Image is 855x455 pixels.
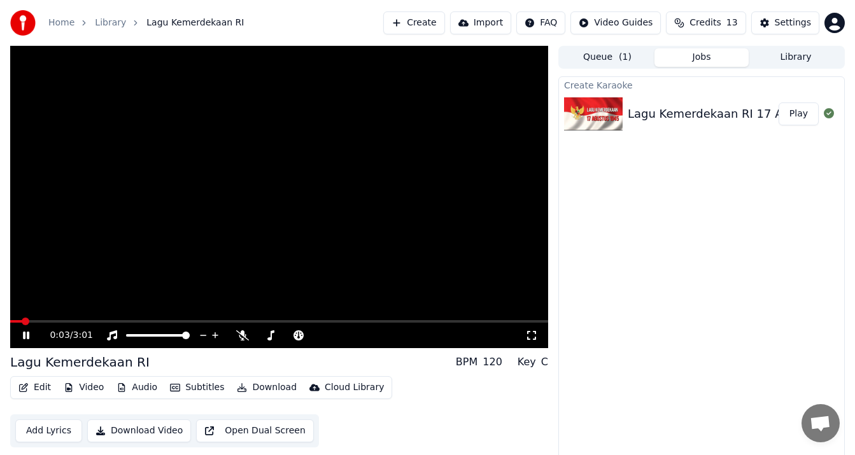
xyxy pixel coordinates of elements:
[483,354,502,370] div: 120
[383,11,445,34] button: Create
[146,17,244,29] span: Lagu Kemerdekaan RI
[628,105,854,123] div: Lagu Kemerdekaan RI 17 Agustus 1945
[48,17,244,29] nav: breadcrumb
[559,77,844,92] div: Create Karaoke
[13,379,56,396] button: Edit
[775,17,811,29] div: Settings
[450,11,511,34] button: Import
[111,379,162,396] button: Audio
[48,17,74,29] a: Home
[749,48,843,67] button: Library
[87,419,191,442] button: Download Video
[10,10,36,36] img: youka
[654,48,749,67] button: Jobs
[666,11,745,34] button: Credits13
[518,354,536,370] div: Key
[73,329,93,342] span: 3:01
[560,48,654,67] button: Queue
[570,11,661,34] button: Video Guides
[619,51,632,64] span: ( 1 )
[541,354,548,370] div: C
[232,379,302,396] button: Download
[50,329,69,342] span: 0:03
[456,354,477,370] div: BPM
[325,381,384,394] div: Cloud Library
[751,11,819,34] button: Settings
[779,102,819,125] button: Play
[802,404,840,442] a: Open chat
[10,353,150,371] div: Lagu Kemerdekaan RI
[726,17,738,29] span: 13
[95,17,126,29] a: Library
[196,419,314,442] button: Open Dual Screen
[689,17,721,29] span: Credits
[516,11,565,34] button: FAQ
[50,329,80,342] div: /
[165,379,229,396] button: Subtitles
[59,379,109,396] button: Video
[15,419,82,442] button: Add Lyrics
